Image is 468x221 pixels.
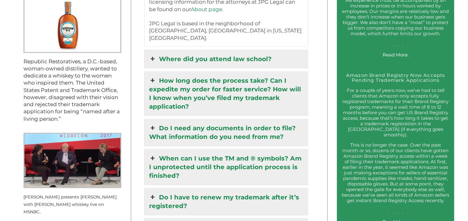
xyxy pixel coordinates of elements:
[144,72,308,115] a: How long does the process take? Can I expedite my order for faster service? How will I know when ...
[24,133,122,188] img: Kara Swisher presents Hillary Clinton with Rodham Rye live on MSNBC.
[144,149,308,185] a: When can I use the TM and ® symbols? Am I unprotected until the application process is finished?
[24,194,117,215] small: [PERSON_NAME] presents [PERSON_NAME] with [PERSON_NAME] whiskey live on MSNBC.
[144,119,308,146] a: Do I need any documents in order to file? What information do you need from me?
[144,188,308,215] a: Do I have to renew my trademark after it’s registered?
[24,58,122,123] p: Republic Restoratives, a D.C.-based, woman-owned distillery, wanted to dedicate a whiskey to the ...
[342,88,449,138] p: For a couple of years now, we’ve had to tell clients that Amazon only accepts fully registered tr...
[346,72,445,83] a: Amazon Brand Registry Now Accepts Pending Trademark Applications
[342,142,449,215] p: This is no longer the case. Over the past month or so, dozens of our clients have gotten Amazon B...
[144,50,308,68] a: Where did you attend law school?
[383,52,409,58] a: Read More.
[191,6,222,12] a: About page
